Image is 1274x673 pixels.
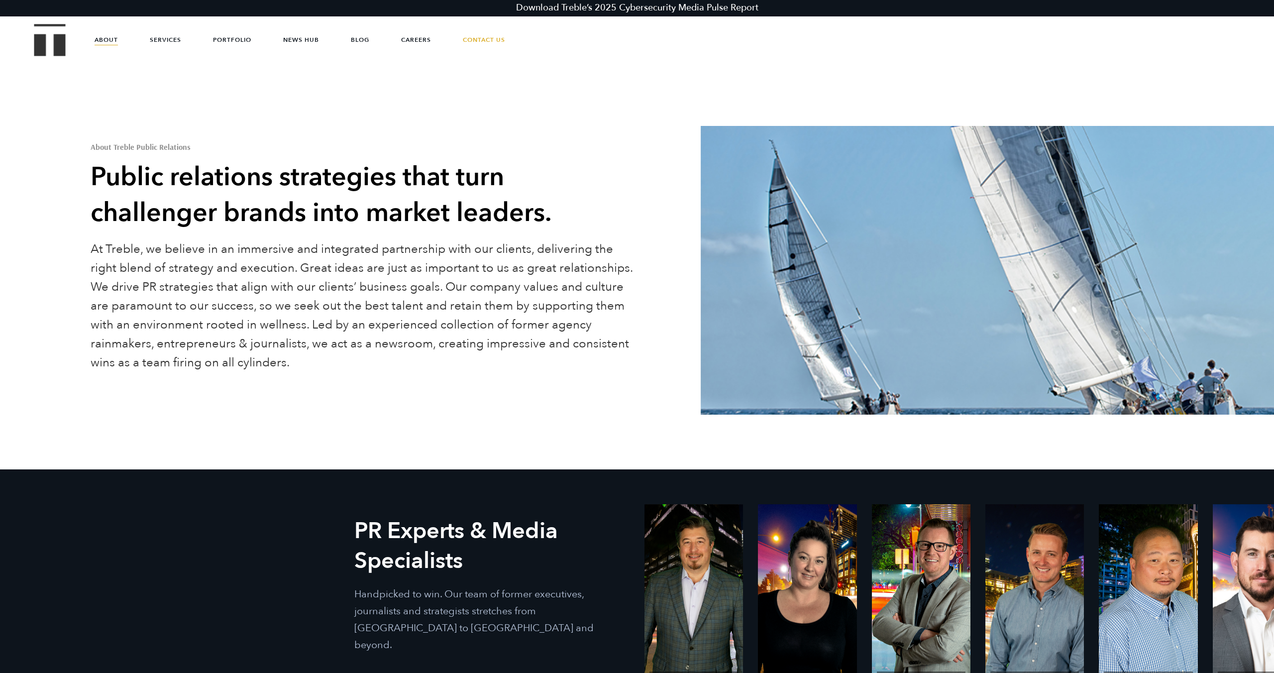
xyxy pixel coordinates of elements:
a: Careers [401,25,431,55]
h2: PR Experts & Media Specialists [354,516,630,576]
a: Blog [351,25,369,55]
a: News Hub [283,25,319,55]
p: Handpicked to win. Our team of former executives, journalists and strategists stretches from [GEO... [354,586,630,654]
a: About [95,25,118,55]
p: At Treble, we believe in an immersive and integrated partnership with our clients, delivering the... [91,240,634,372]
h1: About Treble Public Relations [91,143,634,151]
img: Treble logo [34,24,66,56]
a: Treble Homepage [35,25,65,55]
a: Services [150,25,181,55]
h2: Public relations strategies that turn challenger brands into market leaders. [91,159,634,231]
a: Contact Us [463,25,505,55]
a: Portfolio [213,25,251,55]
